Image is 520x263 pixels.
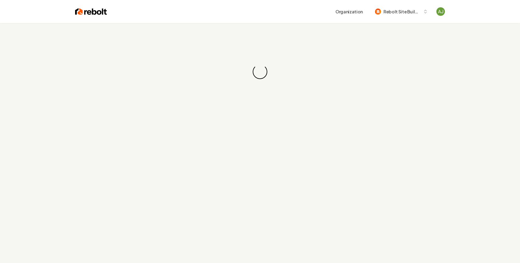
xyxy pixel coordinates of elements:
img: Rebolt Logo [75,7,107,16]
button: Open user button [436,7,445,16]
img: Rebolt Site Builder [375,9,381,15]
div: Loading [252,64,268,80]
img: AJ Nimeh [436,7,445,16]
button: Organization [332,6,366,17]
span: Rebolt Site Builder [383,9,421,15]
